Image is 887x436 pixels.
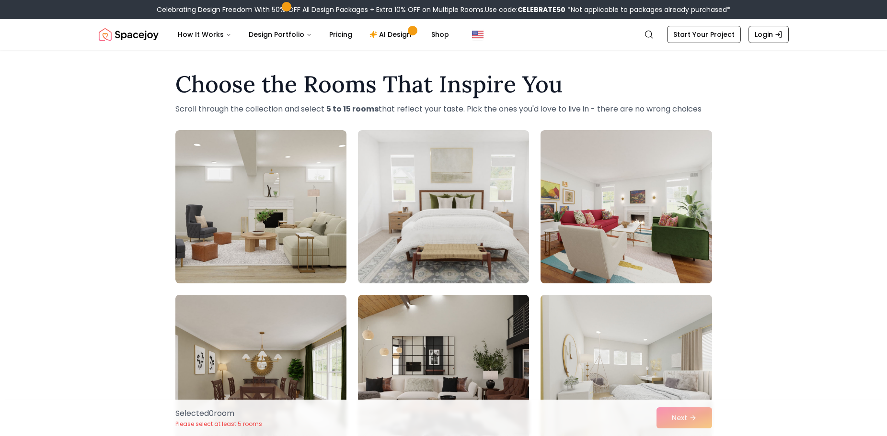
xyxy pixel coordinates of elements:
a: Shop [424,25,457,44]
span: Use code: [485,5,565,14]
span: *Not applicable to packages already purchased* [565,5,730,14]
a: Spacejoy [99,25,159,44]
img: United States [472,29,484,40]
nav: Global [99,19,789,50]
img: Spacejoy Logo [99,25,159,44]
a: Login [749,26,789,43]
nav: Main [170,25,457,44]
strong: 5 to 15 rooms [326,103,379,114]
a: Pricing [322,25,360,44]
img: Room room-1 [175,130,346,283]
p: Scroll through the collection and select that reflect your taste. Pick the ones you'd love to liv... [175,103,712,115]
a: Start Your Project [667,26,741,43]
button: Design Portfolio [241,25,320,44]
button: How It Works [170,25,239,44]
p: Please select at least 5 rooms [175,420,262,428]
img: Room room-2 [358,130,529,283]
h1: Choose the Rooms That Inspire You [175,73,712,96]
b: CELEBRATE50 [518,5,565,14]
a: AI Design [362,25,422,44]
div: Celebrating Design Freedom With 50% OFF All Design Packages + Extra 10% OFF on Multiple Rooms. [157,5,730,14]
img: Room room-3 [541,130,712,283]
p: Selected 0 room [175,408,262,419]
